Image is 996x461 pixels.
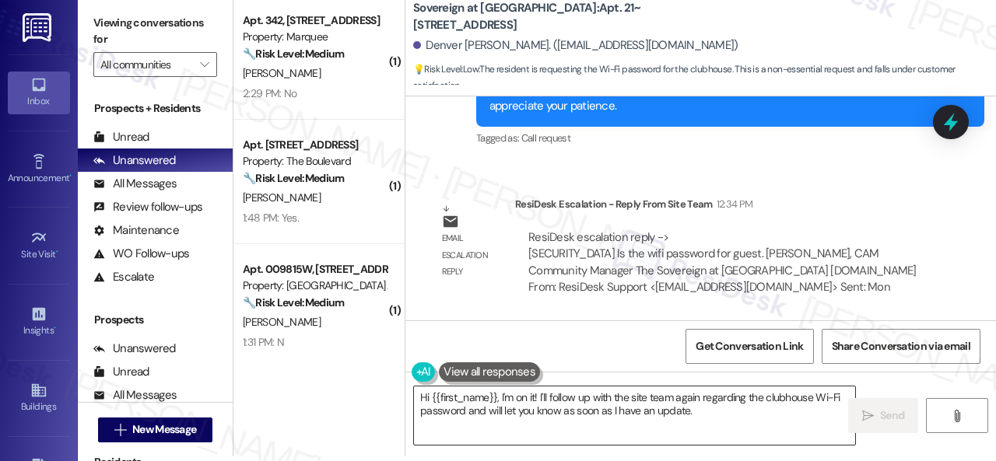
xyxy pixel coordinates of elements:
textarea: Hi {{first_name}}, I'm on it! I'll follow up with the site team again regarding the clubhouse Wi-... [414,386,855,445]
i:  [200,58,209,71]
div: Unanswered [93,341,176,357]
strong: 💡 Risk Level: Low [413,63,479,75]
div: I will forward your inquiry to the site team and get back to you as soon as I receive a response.... [489,82,959,115]
div: WO Follow-ups [93,246,189,262]
div: Unread [93,364,149,380]
div: All Messages [93,176,177,192]
span: Call request [521,131,570,145]
div: ResiDesk escalation reply -> [SECURITY_DATA] Is the wifi password for guest. [PERSON_NAME], CAM C... [528,229,917,295]
div: 1:48 PM: Yes. [243,211,299,225]
div: Review follow-ups [93,199,202,215]
div: Apt. 342, [STREET_ADDRESS] [243,12,387,29]
strong: 🔧 Risk Level: Medium [243,171,344,185]
span: [PERSON_NAME] [243,66,321,80]
div: Maintenance [93,222,179,239]
div: 2:29 PM: No [243,86,296,100]
div: Prospects [78,312,233,328]
div: 1:31 PM: N [243,335,284,349]
a: Insights • [8,301,70,343]
span: : The resident is requesting the Wi-Fi password for the clubhouse. This is a non-essential reques... [413,61,996,95]
div: Property: The Boulevard [243,153,387,169]
button: Send [848,398,918,433]
span: • [54,323,56,334]
div: Property: [GEOGRAPHIC_DATA] Apartments & Flats [243,278,387,294]
span: [PERSON_NAME] [243,315,321,329]
div: Unread [93,129,149,145]
span: Send [880,407,904,424]
div: 12:34 PM [713,196,753,212]
div: Email escalation reply [442,230,503,280]
div: Prospects + Residents [78,100,233,117]
i:  [862,410,874,422]
input: All communities [100,52,192,77]
div: All Messages [93,387,177,403]
strong: 🔧 Risk Level: Medium [243,295,344,309]
div: Tagged as: [476,127,984,149]
label: Viewing conversations for [93,11,217,52]
div: Apt. 009815W, [STREET_ADDRESS][PERSON_NAME] [243,261,387,278]
button: Get Conversation Link [686,329,813,364]
span: New Message [132,421,196,438]
a: Inbox [8,72,70,114]
img: ResiDesk Logo [23,13,54,42]
div: Unanswered [93,152,176,169]
div: Apt. [STREET_ADDRESS] [243,137,387,153]
div: ResiDesk Escalation - Reply From Site Team [515,196,937,218]
span: Share Conversation via email [832,338,970,354]
button: New Message [98,417,213,442]
span: [PERSON_NAME] [243,190,321,204]
i:  [114,424,126,436]
button: Share Conversation via email [822,329,980,364]
span: Get Conversation Link [696,338,803,354]
div: Escalate [93,269,154,285]
div: Denver [PERSON_NAME]. ([EMAIL_ADDRESS][DOMAIN_NAME]) [413,37,738,54]
a: Site Visit • [8,225,70,267]
strong: 🔧 Risk Level: Medium [243,47,344,61]
span: • [56,246,58,257]
span: • [69,170,72,181]
div: Property: Marquee [243,29,387,45]
a: Buildings [8,377,70,419]
i:  [951,410,963,422]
